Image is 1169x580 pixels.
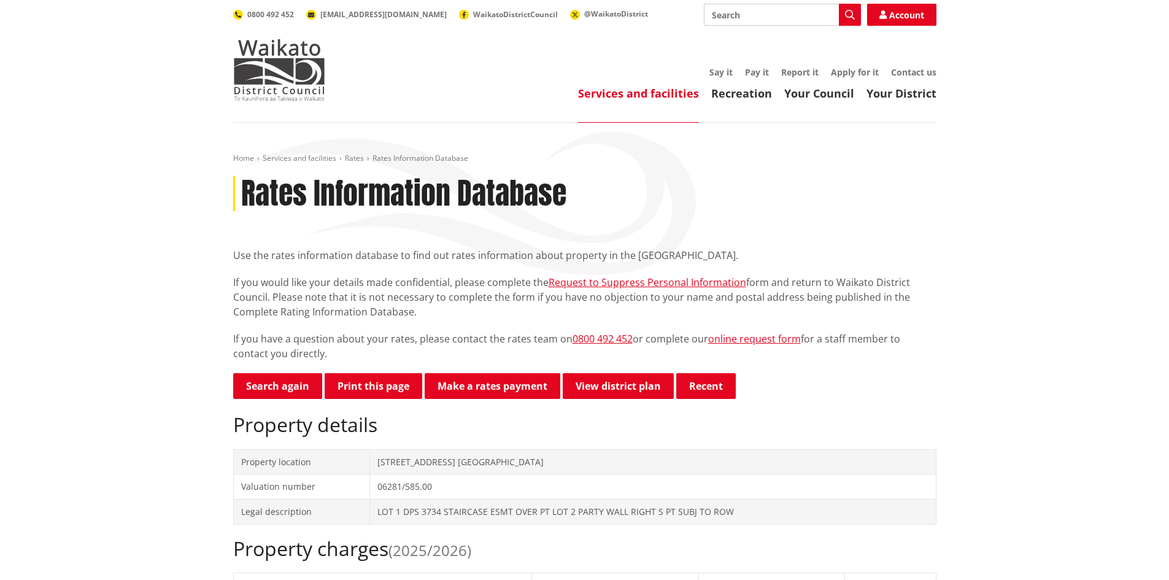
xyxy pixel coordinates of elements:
a: Services and facilities [263,153,336,163]
span: WaikatoDistrictCouncil [473,9,558,20]
td: 06281/585.00 [369,474,936,500]
span: 0800 492 452 [247,9,294,20]
a: Account [867,4,936,26]
a: Recreation [711,86,772,101]
nav: breadcrumb [233,153,936,164]
a: @WaikatoDistrict [570,9,648,19]
button: Print this page [325,373,422,399]
h2: Property details [233,413,936,436]
a: WaikatoDistrictCouncil [459,9,558,20]
a: Home [233,153,254,163]
a: Pay it [745,66,769,78]
button: Recent [676,373,736,399]
a: Contact us [891,66,936,78]
a: Services and facilities [578,86,699,101]
a: Report it [781,66,819,78]
a: Apply for it [831,66,879,78]
h2: Property charges [233,537,936,560]
a: online request form [708,332,801,346]
td: Legal description [233,499,369,524]
span: @WaikatoDistrict [584,9,648,19]
input: Search input [704,4,861,26]
a: Your District [866,86,936,101]
a: Your Council [784,86,854,101]
a: Search again [233,373,322,399]
a: 0800 492 452 [573,332,633,346]
p: If you have a question about your rates, please contact the rates team on or complete our for a s... [233,331,936,361]
a: 0800 492 452 [233,9,294,20]
a: Say it [709,66,733,78]
td: [STREET_ADDRESS] [GEOGRAPHIC_DATA] [369,449,936,474]
h1: Rates Information Database [241,176,566,212]
td: Property location [233,449,369,474]
td: Valuation number [233,474,369,500]
span: (2025/2026) [388,540,471,560]
a: View district plan [563,373,674,399]
td: LOT 1 DPS 3734 STAIRCASE ESMT OVER PT LOT 2 PARTY WALL RIGHT S PT SUBJ TO ROW [369,499,936,524]
img: Waikato District Council - Te Kaunihera aa Takiwaa o Waikato [233,39,325,101]
span: [EMAIL_ADDRESS][DOMAIN_NAME] [320,9,447,20]
span: Rates Information Database [372,153,468,163]
a: Make a rates payment [425,373,560,399]
a: Rates [345,153,364,163]
p: If you would like your details made confidential, please complete the form and return to Waikato ... [233,275,936,319]
a: [EMAIL_ADDRESS][DOMAIN_NAME] [306,9,447,20]
a: Request to Suppress Personal Information [549,276,746,289]
p: Use the rates information database to find out rates information about property in the [GEOGRAPHI... [233,248,936,263]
